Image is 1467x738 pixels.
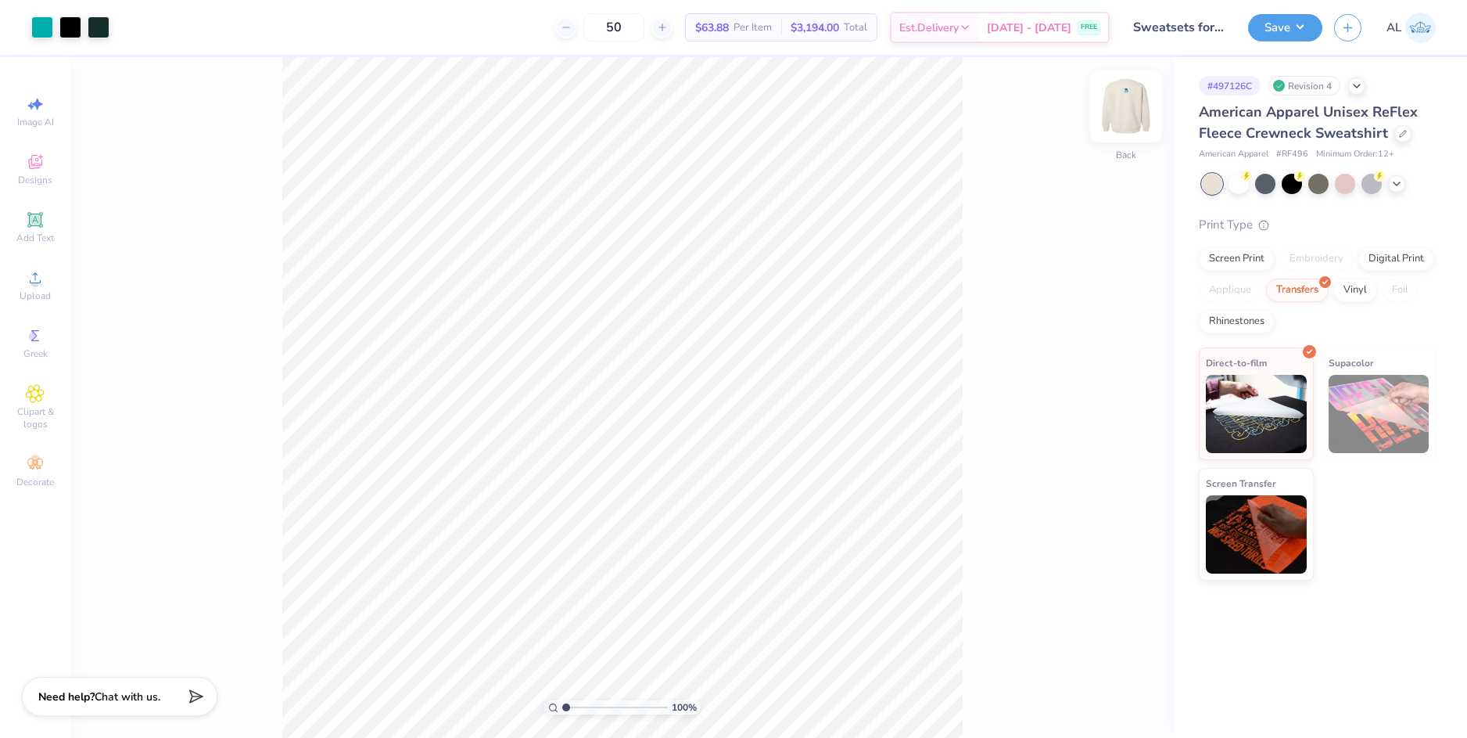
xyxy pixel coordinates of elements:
span: Minimum Order: 12 + [1316,148,1394,161]
span: Per Item [733,20,772,36]
span: FREE [1081,22,1097,33]
div: Vinyl [1333,279,1377,302]
span: American Apparel [1199,148,1268,161]
span: Add Text [16,232,54,244]
div: Applique [1199,279,1261,302]
input: Untitled Design [1121,12,1236,43]
span: Total [844,20,867,36]
button: Save [1248,14,1322,41]
img: Screen Transfer [1206,495,1307,574]
img: Alyzza Lydia Mae Sobrino [1405,13,1436,43]
div: # 497126C [1199,76,1261,95]
div: Transfers [1266,279,1329,302]
span: Image AI [17,116,54,128]
span: Clipart & logos [8,405,63,430]
span: $63.88 [695,20,729,36]
div: Embroidery [1279,247,1354,271]
img: Supacolor [1329,375,1429,453]
span: AL [1386,19,1401,37]
span: Chat with us. [95,689,160,704]
span: [DATE] - [DATE] [987,20,1071,36]
span: $3,194.00 [791,20,839,36]
span: Supacolor [1329,355,1374,371]
div: Back [1116,148,1136,162]
span: Est. Delivery [899,20,959,36]
div: Print Type [1199,216,1436,234]
span: Direct-to-film [1206,355,1268,371]
span: Decorate [16,476,54,488]
img: Back [1095,75,1157,138]
strong: Need help? [38,689,95,704]
input: – – [583,13,644,41]
div: Rhinestones [1199,310,1275,333]
span: Designs [18,174,52,186]
div: Screen Print [1199,247,1275,271]
span: Screen Transfer [1206,475,1276,491]
div: Digital Print [1358,247,1434,271]
img: Direct-to-film [1206,375,1307,453]
div: Foil [1382,279,1419,302]
a: AL [1386,13,1436,43]
span: Greek [23,347,48,360]
span: 100 % [672,700,697,715]
span: American Apparel Unisex ReFlex Fleece Crewneck Sweatshirt [1199,103,1418,142]
span: # RF496 [1276,148,1308,161]
div: Revision 4 [1268,76,1340,95]
span: Upload [20,290,51,302]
